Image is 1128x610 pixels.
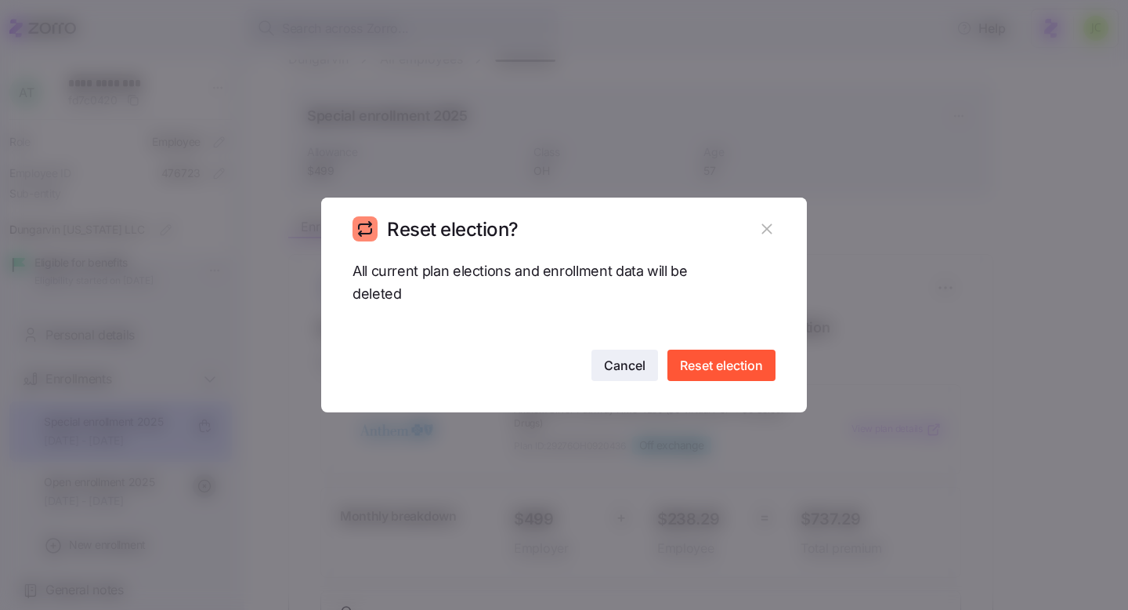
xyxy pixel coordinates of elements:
[680,356,763,375] span: Reset election
[591,350,658,381] button: Cancel
[387,217,519,241] h1: Reset election?
[604,356,645,375] span: Cancel
[667,350,775,381] button: Reset election
[352,260,689,306] span: All current plan elections and enrollment data will be deleted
